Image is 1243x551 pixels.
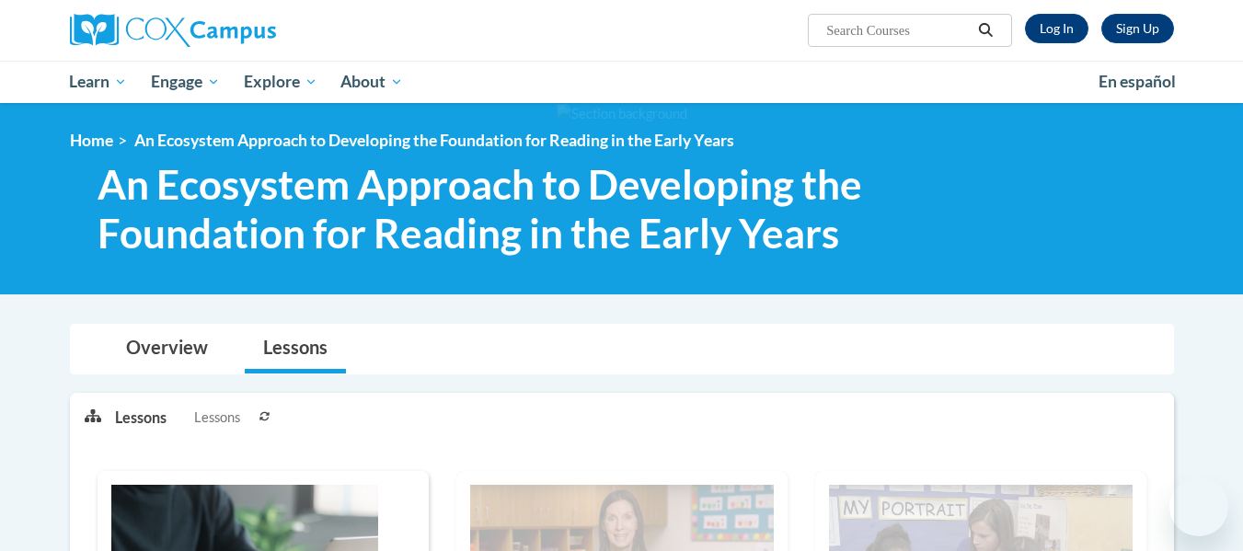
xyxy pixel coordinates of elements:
a: Explore [232,61,329,103]
img: Cox Campus [70,14,276,47]
input: Search Courses [824,19,972,41]
span: Explore [244,71,317,93]
img: Section background [557,104,687,124]
span: Engage [151,71,220,93]
span: An Ecosystem Approach to Developing the Foundation for Reading in the Early Years [98,160,919,258]
a: Home [70,131,113,150]
span: Lessons [194,408,240,428]
a: Log In [1025,14,1088,43]
a: Engage [139,61,232,103]
a: Learn [58,61,140,103]
a: Lessons [245,325,346,373]
button: Search [972,19,999,41]
span: An Ecosystem Approach to Developing the Foundation for Reading in the Early Years [134,131,734,150]
span: Learn [69,71,127,93]
span: About [340,71,403,93]
iframe: Button to launch messaging window [1169,477,1228,536]
a: Overview [108,325,226,373]
a: En español [1087,63,1188,101]
div: Main menu [42,61,1202,103]
a: Register [1101,14,1174,43]
a: About [328,61,415,103]
span: En español [1099,72,1176,91]
p: Lessons [115,408,167,428]
a: Cox Campus [70,14,420,47]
